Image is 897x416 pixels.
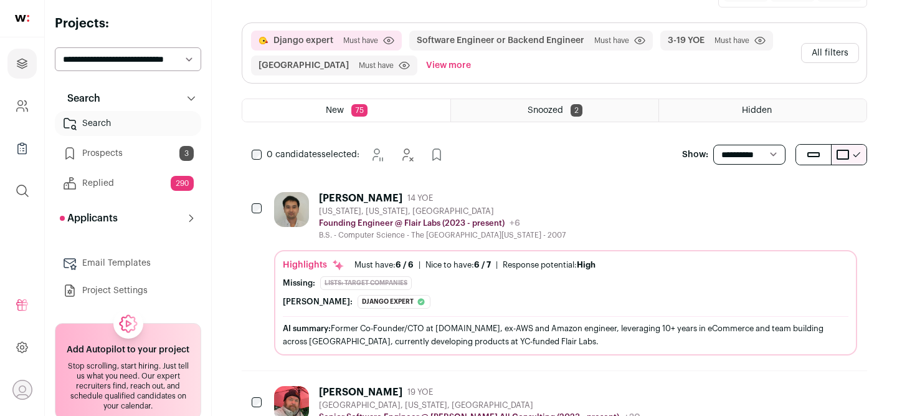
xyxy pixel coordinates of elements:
p: Show: [682,148,708,161]
span: Must have [359,60,394,70]
span: 75 [351,104,368,117]
button: Open dropdown [12,380,32,400]
div: Stop scrolling, start hiring. Just tell us what you need. Our expert recruiters find, reach out, ... [63,361,193,411]
span: AI summary: [283,324,331,332]
a: Hidden [659,99,866,122]
div: Response potential: [503,260,596,270]
h2: Projects: [55,15,201,32]
button: Applicants [55,206,201,231]
a: Company and ATS Settings [7,91,37,121]
span: New [326,106,344,115]
span: Snoozed [528,106,563,115]
button: 3-19 YOE [668,34,705,47]
button: Software Engineer or Backend Engineer [417,34,584,47]
img: wellfound-shorthand-0d5821cbd27db2630d0214b213865d53afaa358527fdda9d0ea32b1df1b89c2c.svg [15,15,29,22]
div: Former Co-Founder/CTO at [DOMAIN_NAME], ex-AWS and Amazon engineer, leveraging 10+ years in eComm... [283,322,848,348]
a: Snoozed 2 [451,99,658,122]
span: 3 [179,146,194,161]
span: 6 / 6 [396,261,414,269]
p: Founding Engineer @ Flair Labs (2023 - present) [319,218,505,228]
span: Must have [714,36,749,46]
span: selected: [267,148,359,161]
span: Hidden [742,106,772,115]
button: Search [55,86,201,111]
a: Replied290 [55,171,201,196]
a: Project Settings [55,278,201,303]
button: [GEOGRAPHIC_DATA] [259,59,349,72]
h2: Add Autopilot to your project [67,344,189,356]
img: 5a53e1ef6cab5c15984d8eacb26482cc254469e0d3b80b16ef87fcf473354832.jpg [274,192,309,227]
button: Django expert [273,34,333,47]
span: 0 candidates [267,150,321,159]
span: Must have [594,36,629,46]
a: Prospects3 [55,141,201,166]
span: 2 [571,104,582,117]
p: Search [60,91,100,106]
span: +6 [510,219,520,228]
a: Search [55,111,201,136]
span: 290 [171,176,194,191]
span: Must have [343,36,378,46]
div: [PERSON_NAME] [319,386,402,399]
div: Missing: [283,278,315,288]
div: Highlights [283,259,344,271]
div: Must have: [354,260,414,270]
div: Lists: Target Companies [320,276,412,290]
button: All filters [801,43,859,63]
div: [US_STATE], [US_STATE], [GEOGRAPHIC_DATA] [319,206,566,216]
div: [GEOGRAPHIC_DATA], [US_STATE], [GEOGRAPHIC_DATA] [319,400,640,410]
div: B.S. - Computer Science - The [GEOGRAPHIC_DATA][US_STATE] - 2007 [319,230,566,240]
div: Django expert [358,295,430,309]
a: [PERSON_NAME] 14 YOE [US_STATE], [US_STATE], [GEOGRAPHIC_DATA] Founding Engineer @ Flair Labs (20... [274,192,857,356]
div: Nice to have: [425,260,491,270]
span: 14 YOE [407,193,433,203]
ul: | | [354,260,596,270]
a: Company Lists [7,133,37,163]
div: [PERSON_NAME] [319,192,402,205]
button: View more [424,56,473,75]
a: Projects [7,49,37,79]
span: 6 / 7 [474,261,491,269]
div: [PERSON_NAME]: [283,297,353,307]
span: High [577,261,596,269]
p: Applicants [60,211,118,226]
a: Email Templates [55,251,201,276]
span: 19 YOE [407,387,433,397]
